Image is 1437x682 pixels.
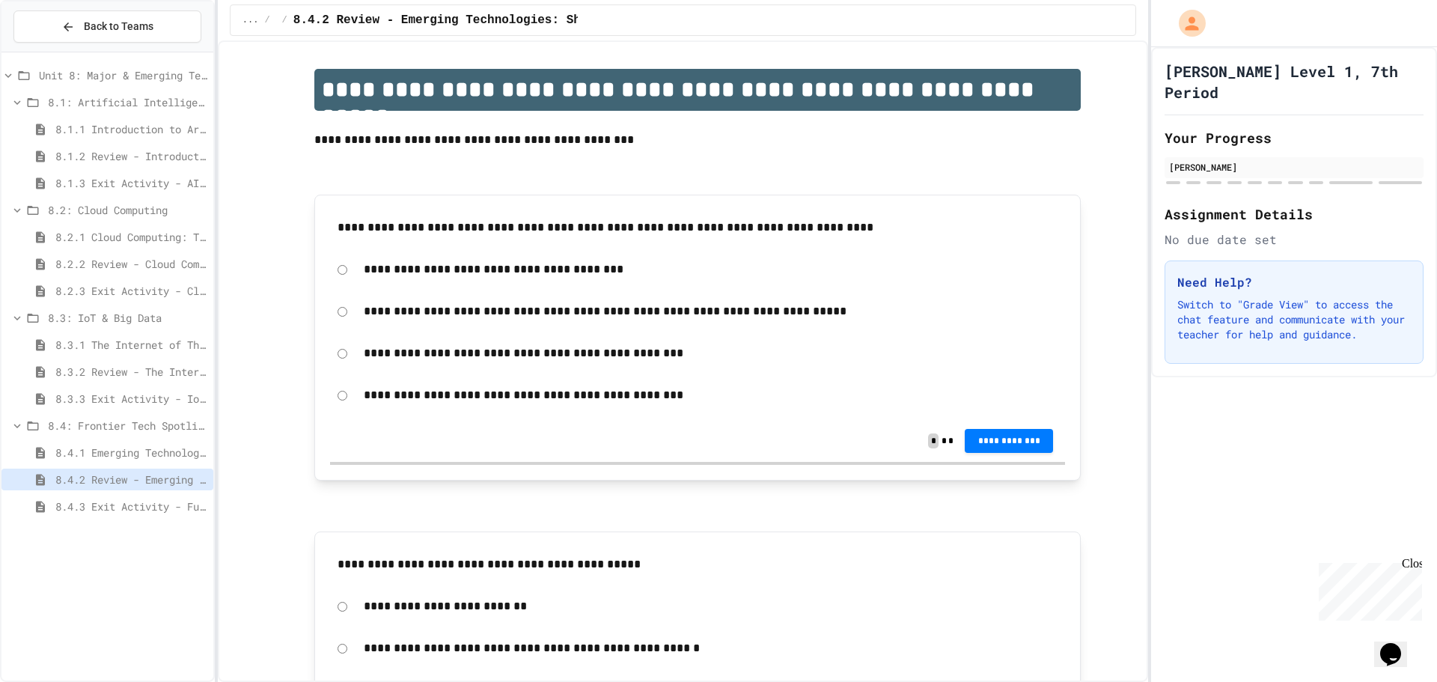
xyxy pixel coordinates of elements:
[242,14,259,26] span: ...
[1165,204,1424,225] h2: Assignment Details
[1165,61,1424,103] h1: [PERSON_NAME] Level 1, 7th Period
[39,67,207,83] span: Unit 8: Major & Emerging Technologies
[55,175,207,191] span: 8.1.3 Exit Activity - AI Detective
[1169,160,1419,174] div: [PERSON_NAME]
[1165,127,1424,148] h2: Your Progress
[55,283,207,299] span: 8.2.3 Exit Activity - Cloud Service Detective
[1177,273,1411,291] h3: Need Help?
[282,14,287,26] span: /
[48,310,207,326] span: 8.3: IoT & Big Data
[1177,297,1411,342] p: Switch to "Grade View" to access the chat feature and communicate with your teacher for help and ...
[48,202,207,218] span: 8.2: Cloud Computing
[264,14,269,26] span: /
[1165,231,1424,249] div: No due date set
[1313,557,1422,621] iframe: chat widget
[48,418,207,433] span: 8.4: Frontier Tech Spotlight
[55,391,207,407] span: 8.3.3 Exit Activity - IoT Data Detective Challenge
[84,19,153,34] span: Back to Teams
[48,94,207,110] span: 8.1: Artificial Intelligence Basics
[13,10,201,43] button: Back to Teams
[1163,6,1209,40] div: My Account
[293,11,754,29] span: 8.4.2 Review - Emerging Technologies: Shaping Our Digital Future
[55,364,207,380] span: 8.3.2 Review - The Internet of Things and Big Data
[55,499,207,514] span: 8.4.3 Exit Activity - Future Tech Challenge
[55,229,207,245] span: 8.2.1 Cloud Computing: Transforming the Digital World
[55,445,207,460] span: 8.4.1 Emerging Technologies: Shaping Our Digital Future
[55,256,207,272] span: 8.2.2 Review - Cloud Computing
[6,6,103,95] div: Chat with us now!Close
[55,472,207,487] span: 8.4.2 Review - Emerging Technologies: Shaping Our Digital Future
[55,337,207,353] span: 8.3.1 The Internet of Things and Big Data: Our Connected Digital World
[55,121,207,137] span: 8.1.1 Introduction to Artificial Intelligence
[55,148,207,164] span: 8.1.2 Review - Introduction to Artificial Intelligence
[1374,622,1422,667] iframe: chat widget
